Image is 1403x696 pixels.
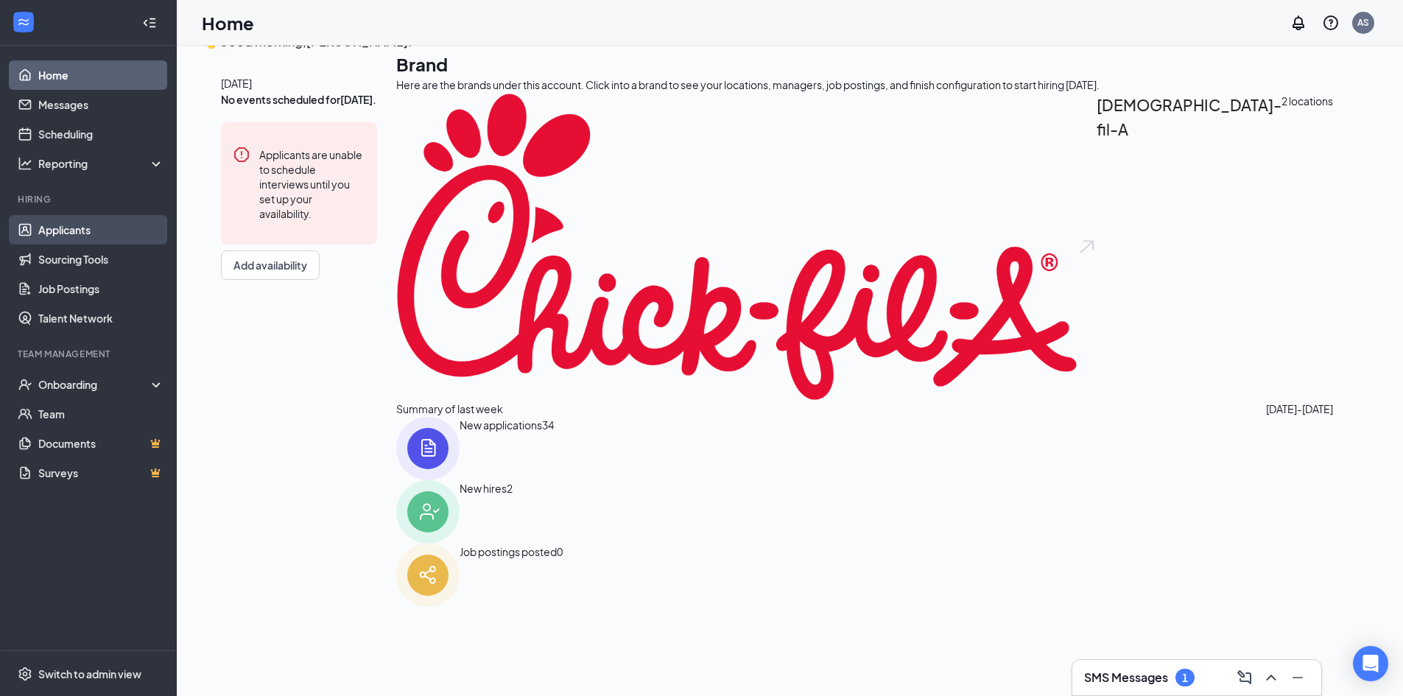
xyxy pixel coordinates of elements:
svg: UserCheck [18,377,32,392]
span: [DATE] - [DATE] [1266,401,1333,417]
button: ComposeMessage [1233,666,1256,689]
svg: Settings [18,667,32,681]
div: 1 [1182,672,1188,684]
span: 2 locations [1281,93,1333,401]
span: 34 [542,417,554,480]
a: DocumentsCrown [38,429,164,458]
h2: [DEMOGRAPHIC_DATA]-fil-A [1097,93,1281,401]
div: Hiring [18,193,161,205]
svg: Collapse [142,15,157,30]
div: Here are the brands under this account. Click into a brand to see your locations, managers, job p... [396,77,1333,93]
h1: Brand [396,52,1333,77]
svg: Analysis [18,156,32,171]
h3: SMS Messages [1084,669,1168,686]
svg: Notifications [1290,14,1307,32]
img: icon [396,544,460,607]
svg: QuestionInfo [1322,14,1340,32]
span: Summary of last week [396,401,503,417]
img: icon [396,480,460,544]
a: Applicants [38,215,164,245]
svg: ChevronUp [1262,669,1280,686]
div: AS [1357,16,1369,29]
button: ChevronUp [1259,666,1283,689]
a: Talent Network [38,303,164,333]
a: Home [38,60,164,90]
span: 0 [557,544,563,607]
svg: ComposeMessage [1236,669,1253,686]
a: SurveysCrown [38,458,164,488]
svg: Minimize [1289,669,1307,686]
button: Minimize [1286,666,1309,689]
h1: Home [202,10,254,35]
div: Onboarding [38,377,152,392]
a: Job Postings [38,274,164,303]
div: Applicants are unable to schedule interviews until you set up your availability. [259,146,365,221]
a: Messages [38,90,164,119]
img: icon [396,417,460,480]
div: New hires [460,480,507,544]
span: [DATE] [221,75,377,91]
img: open.6027fd2a22e1237b5b06.svg [1077,93,1097,401]
div: Team Management [18,348,161,360]
svg: Error [233,146,250,164]
span: 2 [507,480,513,544]
a: Sourcing Tools [38,245,164,274]
div: Switch to admin view [38,667,141,681]
div: New applications [460,417,542,480]
a: Team [38,399,164,429]
svg: WorkstreamLogo [16,15,31,29]
button: Add availability [221,250,320,280]
img: Chick-fil-A [396,93,1077,401]
div: Open Intercom Messenger [1353,646,1388,681]
span: No events scheduled for [DATE] . [221,91,376,108]
div: Reporting [38,156,165,171]
a: Scheduling [38,119,164,149]
div: Job postings posted [460,544,557,607]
